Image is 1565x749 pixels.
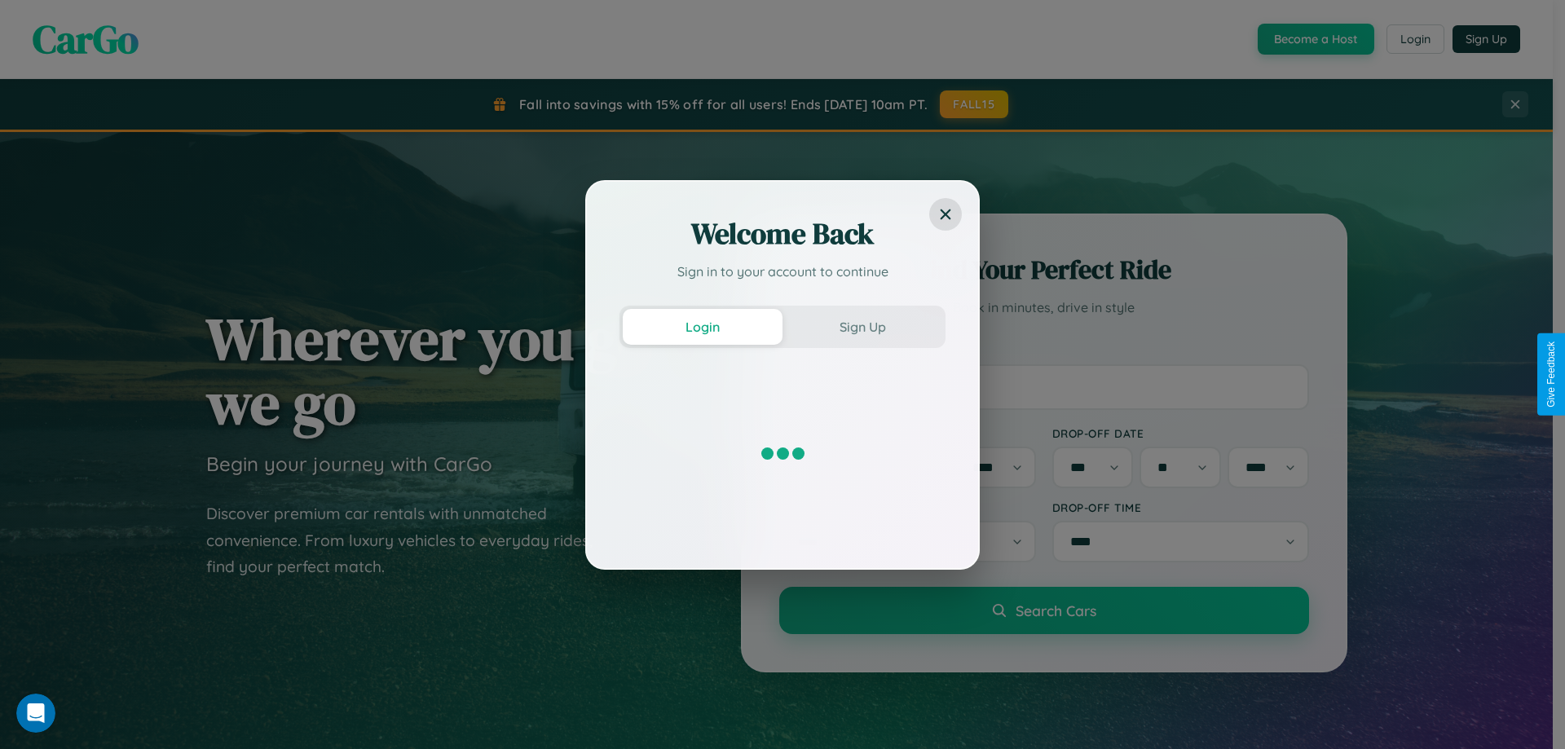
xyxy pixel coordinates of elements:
h2: Welcome Back [619,214,946,253]
p: Sign in to your account to continue [619,262,946,281]
button: Sign Up [782,309,942,345]
button: Login [623,309,782,345]
iframe: Intercom live chat [16,694,55,733]
div: Give Feedback [1545,341,1557,408]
